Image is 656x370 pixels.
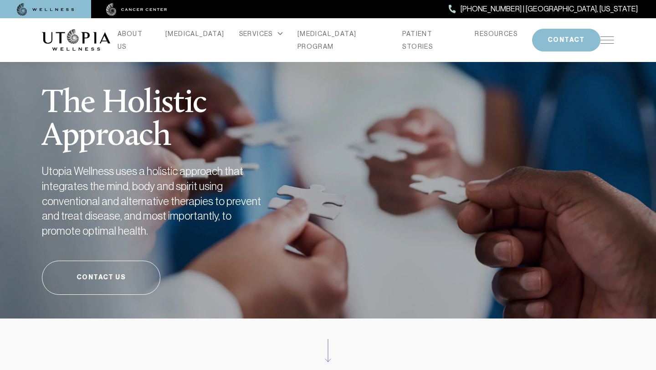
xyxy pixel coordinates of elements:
[449,3,638,15] a: [PHONE_NUMBER] | [GEOGRAPHIC_DATA], [US_STATE]
[106,3,167,16] img: cancer center
[402,27,460,53] a: PATIENT STORIES
[475,27,518,40] a: RESOURCES
[461,3,638,15] span: [PHONE_NUMBER] | [GEOGRAPHIC_DATA], [US_STATE]
[239,27,283,40] div: SERVICES
[165,27,225,40] a: [MEDICAL_DATA]
[42,261,160,295] a: Contact Us
[297,27,388,53] a: [MEDICAL_DATA] PROGRAM
[42,29,110,51] img: logo
[532,29,600,51] button: CONTACT
[42,65,311,153] h1: The Holistic Approach
[42,164,270,238] h2: Utopia Wellness uses a holistic approach that integrates the mind, body and spirit using conventi...
[118,27,151,53] a: ABOUT US
[600,36,614,44] img: icon-hamburger
[17,3,74,16] img: wellness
